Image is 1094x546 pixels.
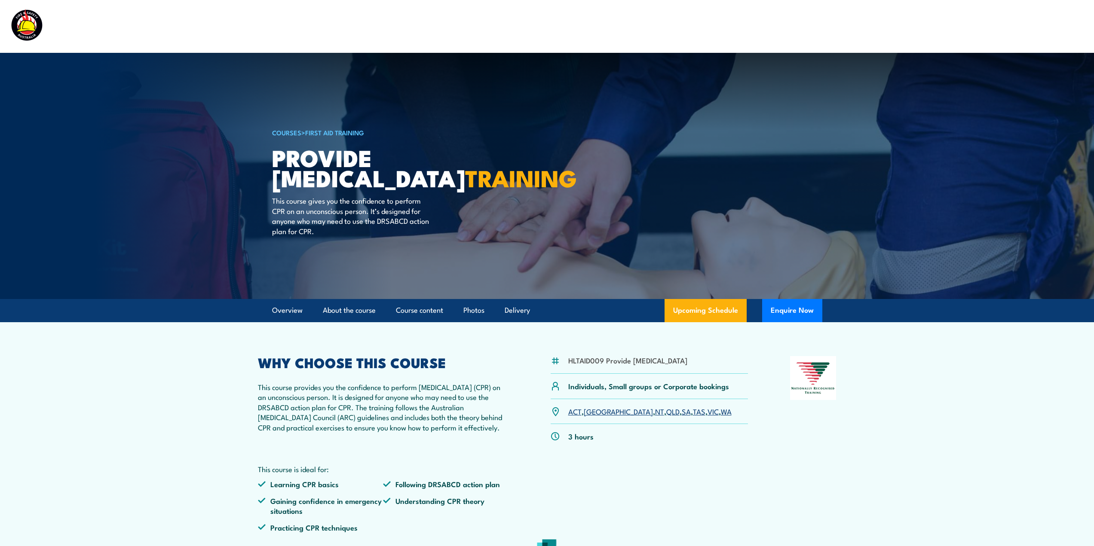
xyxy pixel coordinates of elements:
h1: Provide [MEDICAL_DATA] [272,147,484,187]
li: Gaining confidence in emergency situations [258,496,383,516]
p: Individuals, Small groups or Corporate bookings [568,381,729,391]
a: ACT [568,406,582,416]
a: COURSES [272,128,301,137]
h6: > [272,127,484,137]
a: Overview [272,299,303,322]
a: VIC [708,406,719,416]
a: About Us [870,15,902,38]
a: About the course [323,299,376,322]
img: Nationally Recognised Training logo. [790,356,837,400]
a: QLD [666,406,680,416]
a: WA [721,406,732,416]
a: Course Calendar [673,15,730,38]
a: Contact [1027,15,1054,38]
p: This course provides you the confidence to perform [MEDICAL_DATA] (CPR) on an unconscious person.... [258,382,509,432]
li: HLTAID009 Provide [MEDICAL_DATA] [568,355,687,365]
p: This course gives you the confidence to perform CPR on an unconscious person. It’s designed for a... [272,195,429,236]
li: Practicing CPR techniques [258,522,383,532]
strong: TRAINING [465,159,577,195]
a: TAS [693,406,705,416]
h2: WHY CHOOSE THIS COURSE [258,356,509,368]
a: SA [682,406,691,416]
a: News [921,15,940,38]
p: This course is ideal for: [258,464,509,474]
a: NT [655,406,664,416]
a: First Aid Training [305,128,364,137]
a: Photos [463,299,484,322]
p: 3 hours [568,431,594,441]
li: Following DRSABCD action plan [383,479,509,489]
a: Delivery [505,299,530,322]
li: Understanding CPR theory [383,496,509,516]
li: Learning CPR basics [258,479,383,489]
button: Enquire Now [762,299,822,322]
a: Upcoming Schedule [665,299,747,322]
a: [GEOGRAPHIC_DATA] [584,406,653,416]
a: Emergency Response Services [749,15,852,38]
a: Courses [627,15,654,38]
a: Course content [396,299,443,322]
p: , , , , , , , [568,406,732,416]
a: Learner Portal [959,15,1008,38]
